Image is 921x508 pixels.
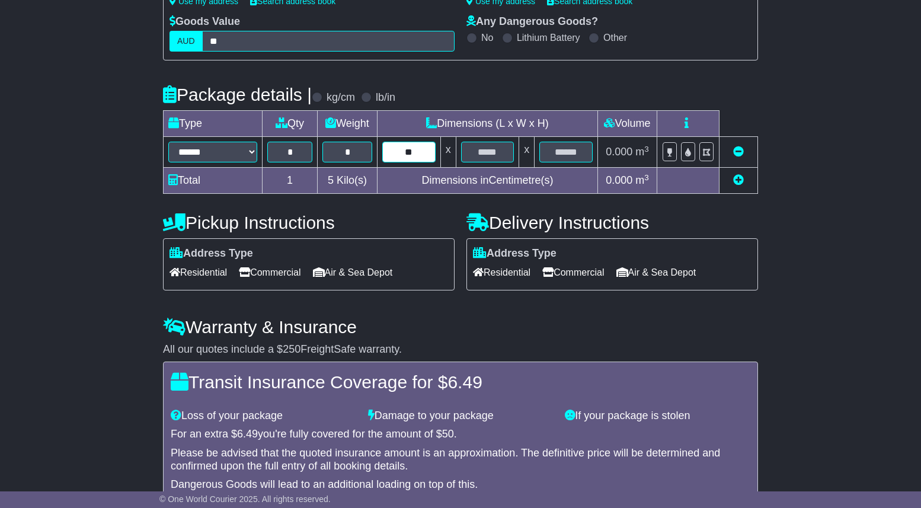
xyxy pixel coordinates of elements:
[376,91,395,104] label: lb/in
[733,146,744,158] a: Remove this item
[170,15,240,28] label: Goods Value
[466,213,758,232] h4: Delivery Instructions
[644,173,649,182] sup: 3
[447,372,482,392] span: 6.49
[159,494,331,504] span: © One World Courier 2025. All rights reserved.
[442,428,454,440] span: 50
[164,168,263,194] td: Total
[603,32,627,43] label: Other
[377,168,597,194] td: Dimensions in Centimetre(s)
[283,343,300,355] span: 250
[559,410,756,423] div: If your package is stolen
[237,428,258,440] span: 6.49
[170,263,227,282] span: Residential
[163,85,312,104] h4: Package details |
[328,174,334,186] span: 5
[606,146,632,158] span: 0.000
[362,410,559,423] div: Damage to your package
[733,174,744,186] a: Add new item
[473,263,530,282] span: Residential
[171,428,750,441] div: For an extra $ you're fully covered for the amount of $ .
[313,263,393,282] span: Air & Sea Depot
[263,111,318,137] td: Qty
[163,213,455,232] h4: Pickup Instructions
[466,15,598,28] label: Any Dangerous Goods?
[597,111,657,137] td: Volume
[318,168,378,194] td: Kilo(s)
[171,372,750,392] h4: Transit Insurance Coverage for $
[263,168,318,194] td: 1
[542,263,604,282] span: Commercial
[517,32,580,43] label: Lithium Battery
[171,478,750,491] div: Dangerous Goods will lead to an additional loading on top of this.
[519,137,535,168] td: x
[635,146,649,158] span: m
[327,91,355,104] label: kg/cm
[170,31,203,52] label: AUD
[318,111,378,137] td: Weight
[377,111,597,137] td: Dimensions (L x W x H)
[239,263,300,282] span: Commercial
[606,174,632,186] span: 0.000
[164,111,263,137] td: Type
[163,343,758,356] div: All our quotes include a $ FreightSafe warranty.
[163,317,758,337] h4: Warranty & Insurance
[440,137,456,168] td: x
[644,145,649,154] sup: 3
[165,410,362,423] div: Loss of your package
[635,174,649,186] span: m
[616,263,696,282] span: Air & Sea Depot
[473,247,557,260] label: Address Type
[481,32,493,43] label: No
[170,247,253,260] label: Address Type
[171,447,750,472] div: Please be advised that the quoted insurance amount is an approximation. The definitive price will...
